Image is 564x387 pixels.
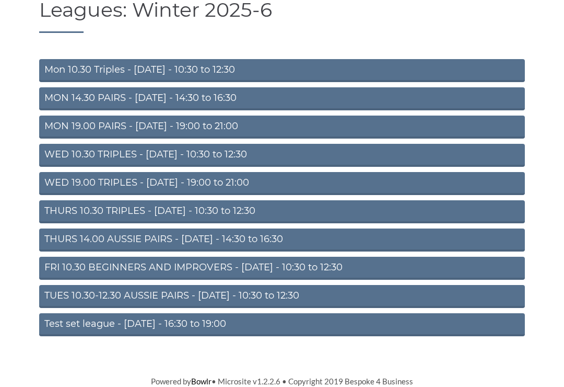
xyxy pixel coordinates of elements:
[39,116,525,139] a: MON 19.00 PAIRS - [DATE] - 19:00 to 21:00
[39,172,525,195] a: WED 19.00 TRIPLES - [DATE] - 19:00 to 21:00
[191,377,211,386] a: Bowlr
[39,229,525,252] a: THURS 14.00 AUSSIE PAIRS - [DATE] - 14:30 to 16:30
[39,59,525,82] a: Mon 10.30 Triples - [DATE] - 10:30 to 12:30
[39,200,525,223] a: THURS 10.30 TRIPLES - [DATE] - 10:30 to 12:30
[39,313,525,336] a: Test set league - [DATE] - 16:30 to 19:00
[39,144,525,167] a: WED 10.30 TRIPLES - [DATE] - 10:30 to 12:30
[39,87,525,110] a: MON 14.30 PAIRS - [DATE] - 14:30 to 16:30
[151,377,413,386] span: Powered by • Microsite v1.2.2.6 • Copyright 2019 Bespoke 4 Business
[39,285,525,308] a: TUES 10.30-12.30 AUSSIE PAIRS - [DATE] - 10:30 to 12:30
[39,257,525,280] a: FRI 10.30 BEGINNERS AND IMPROVERS - [DATE] - 10:30 to 12:30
